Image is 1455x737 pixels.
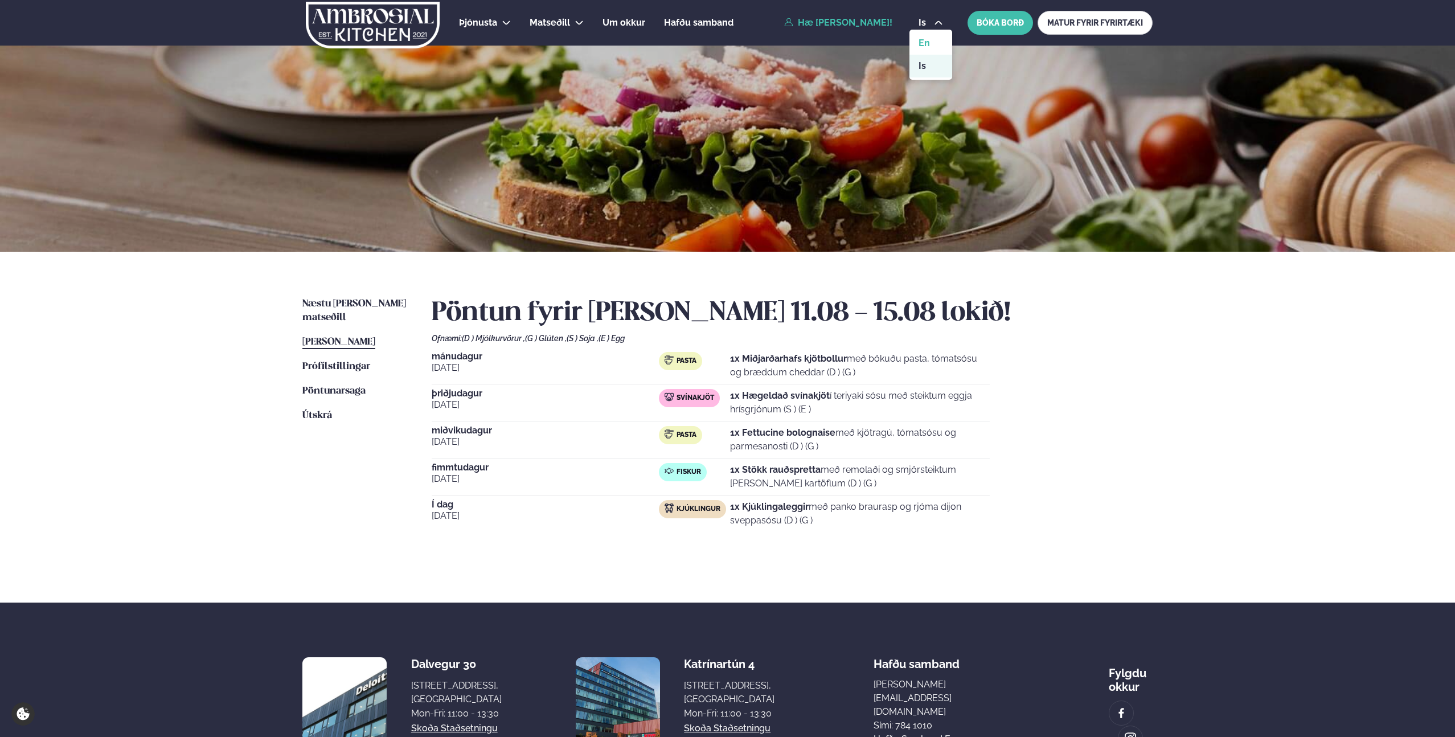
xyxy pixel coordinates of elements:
a: is [909,55,952,77]
div: Katrínartún 4 [684,657,774,671]
a: [PERSON_NAME] [302,335,375,349]
span: Svínakjöt [677,394,714,403]
span: (D ) Mjólkurvörur , [462,334,525,343]
span: fimmtudagur [432,463,659,472]
span: Þjónusta [459,17,497,28]
div: Mon-Fri: 11:00 - 13:30 [684,707,774,720]
strong: 1x Fettucine bolognaise [730,427,835,438]
span: (G ) Glúten , [525,334,567,343]
img: fish.svg [665,466,674,476]
span: [DATE] [432,472,659,486]
div: Fylgdu okkur [1109,657,1153,694]
span: Prófílstillingar [302,362,370,371]
img: chicken.svg [665,503,674,513]
span: Hafðu samband [664,17,733,28]
div: Dalvegur 30 [411,657,502,671]
span: þriðjudagur [432,389,659,398]
span: [DATE] [432,509,659,523]
span: Útskrá [302,411,332,420]
span: is [919,18,929,27]
span: miðvikudagur [432,426,659,435]
img: image alt [1115,707,1128,720]
img: pork.svg [665,392,674,402]
span: Hafðu samband [874,648,960,671]
a: MATUR FYRIR FYRIRTÆKI [1038,11,1153,35]
p: Sími: 784 1010 [874,719,1010,732]
span: (S ) Soja , [567,334,599,343]
a: Prófílstillingar [302,360,370,374]
span: Matseðill [530,17,570,28]
h2: Pöntun fyrir [PERSON_NAME] 11.08 - 15.08 lokið! [432,297,1153,329]
p: í teriyaki sósu með steiktum eggja hrísgrjónum (S ) (E ) [730,389,990,416]
span: Næstu [PERSON_NAME] matseðill [302,299,406,322]
a: en [909,32,952,55]
a: Næstu [PERSON_NAME] matseðill [302,297,409,325]
div: Mon-Fri: 11:00 - 13:30 [411,707,502,720]
span: (E ) Egg [599,334,625,343]
a: Hæ [PERSON_NAME]! [784,18,892,28]
div: [STREET_ADDRESS], [GEOGRAPHIC_DATA] [684,679,774,706]
a: Um okkur [603,16,645,30]
span: [DATE] [432,435,659,449]
span: [DATE] [432,361,659,375]
strong: 1x Kjúklingaleggir [730,501,809,512]
a: image alt [1109,701,1133,725]
img: pasta.svg [665,355,674,365]
span: Pöntunarsaga [302,386,366,396]
a: Pöntunarsaga [302,384,366,398]
a: Skoða staðsetningu [411,722,498,735]
a: Útskrá [302,409,332,423]
a: [PERSON_NAME][EMAIL_ADDRESS][DOMAIN_NAME] [874,678,1010,719]
span: Fiskur [677,468,701,477]
a: Hafðu samband [664,16,733,30]
strong: 1x Hægeldað svínakjöt [730,390,830,401]
p: með panko braurasp og rjóma dijon sveppasósu (D ) (G ) [730,500,990,527]
strong: 1x Miðjarðarhafs kjötbollur [730,353,847,364]
img: pasta.svg [665,429,674,439]
button: is [909,18,952,27]
p: með remolaði og smjörsteiktum [PERSON_NAME] kartöflum (D ) (G ) [730,463,990,490]
a: Matseðill [530,16,570,30]
a: Þjónusta [459,16,497,30]
p: með bökuðu pasta, tómatsósu og bræddum cheddar (D ) (G ) [730,352,990,379]
span: Um okkur [603,17,645,28]
a: Skoða staðsetningu [684,722,770,735]
span: [PERSON_NAME] [302,337,375,347]
span: Pasta [677,431,696,440]
a: Cookie settings [11,702,35,726]
span: Kjúklingur [677,505,720,514]
button: BÓKA BORÐ [968,11,1033,35]
div: Ofnæmi: [432,334,1153,343]
div: [STREET_ADDRESS], [GEOGRAPHIC_DATA] [411,679,502,706]
img: logo [305,2,441,48]
p: með kjötragú, tómatsósu og parmesanosti (D ) (G ) [730,426,990,453]
span: Pasta [677,357,696,366]
strong: 1x Stökk rauðspretta [730,464,821,475]
span: Í dag [432,500,659,509]
span: mánudagur [432,352,659,361]
span: [DATE] [432,398,659,412]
